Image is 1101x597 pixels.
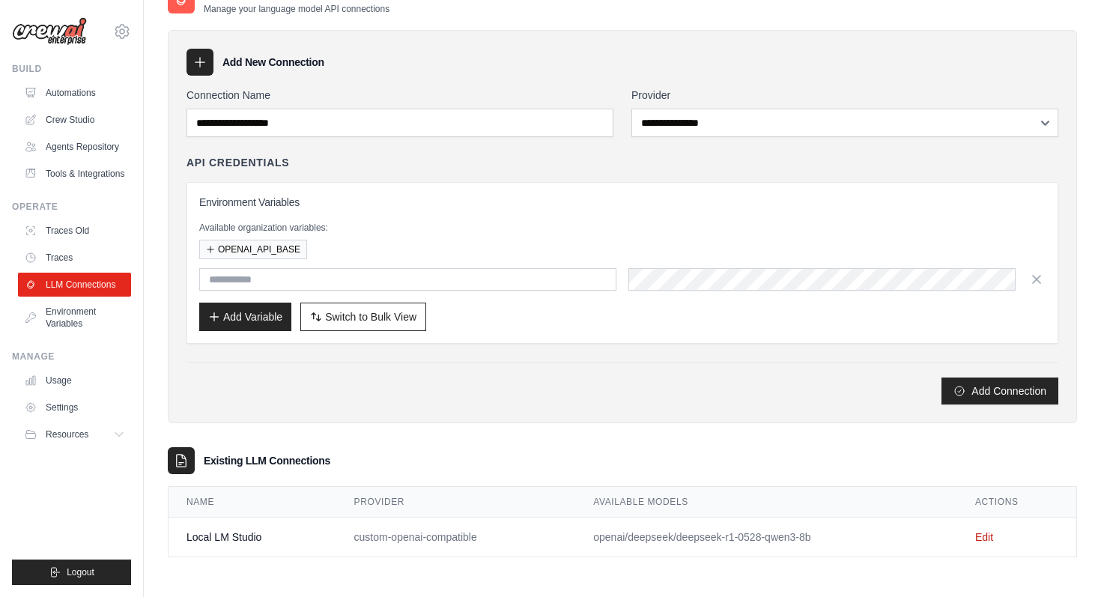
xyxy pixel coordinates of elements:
[169,487,336,518] th: Name
[575,487,957,518] th: Available Models
[186,88,613,103] label: Connection Name
[18,135,131,159] a: Agents Repository
[186,155,289,170] h4: API Credentials
[199,222,1046,234] p: Available organization variables:
[169,518,336,557] td: Local LM Studio
[18,81,131,105] a: Automations
[18,162,131,186] a: Tools & Integrations
[957,487,1076,518] th: Actions
[336,487,576,518] th: Provider
[199,240,307,259] button: OPENAI_API_BASE
[12,351,131,363] div: Manage
[12,63,131,75] div: Build
[941,378,1058,404] button: Add Connection
[18,396,131,419] a: Settings
[336,518,576,557] td: custom-openai-compatible
[300,303,426,331] button: Switch to Bulk View
[204,3,389,15] p: Manage your language model API connections
[67,566,94,578] span: Logout
[325,309,416,324] span: Switch to Bulk View
[12,560,131,585] button: Logout
[575,518,957,557] td: openai/deepseek/deepseek-r1-0528-qwen3-8b
[12,17,87,46] img: Logo
[199,303,291,331] button: Add Variable
[18,422,131,446] button: Resources
[18,108,131,132] a: Crew Studio
[18,300,131,336] a: Environment Variables
[204,453,330,468] h3: Existing LLM Connections
[222,55,324,70] h3: Add New Connection
[975,531,993,543] a: Edit
[631,88,1058,103] label: Provider
[46,428,88,440] span: Resources
[12,201,131,213] div: Operate
[18,273,131,297] a: LLM Connections
[18,246,131,270] a: Traces
[18,369,131,393] a: Usage
[18,219,131,243] a: Traces Old
[199,195,1046,210] h3: Environment Variables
